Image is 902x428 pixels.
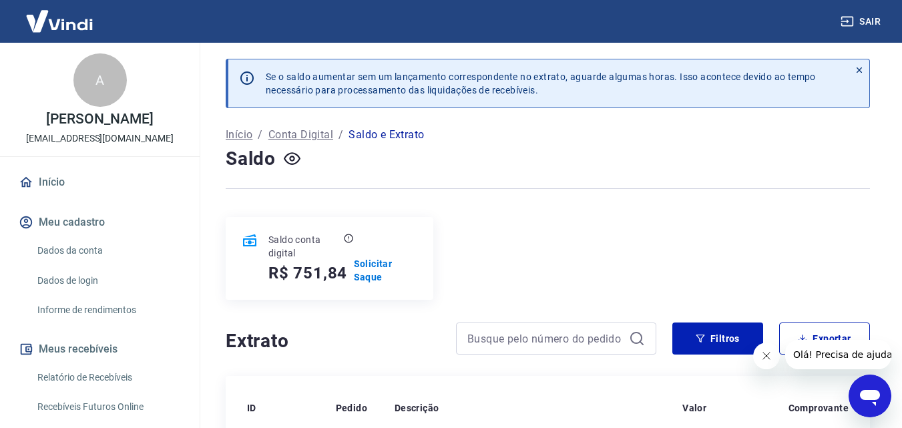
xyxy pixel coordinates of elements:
p: / [258,127,262,143]
p: / [339,127,343,143]
p: Pedido [336,401,367,415]
img: Vindi [16,1,103,41]
button: Sair [838,9,886,34]
p: Comprovante [788,401,849,415]
div: A [73,53,127,107]
h4: Saldo [226,146,276,172]
iframe: Mensagem da empresa [785,340,891,369]
a: Dados de login [32,267,184,294]
p: Saldo conta digital [268,233,341,260]
h5: R$ 751,84 [268,262,347,284]
a: Dados da conta [32,237,184,264]
button: Filtros [672,323,763,355]
a: Relatório de Recebíveis [32,364,184,391]
p: Saldo e Extrato [349,127,424,143]
p: [EMAIL_ADDRESS][DOMAIN_NAME] [26,132,174,146]
p: Valor [682,401,706,415]
iframe: Fechar mensagem [753,343,780,369]
span: Olá! Precisa de ajuda? [8,9,112,20]
p: ID [247,401,256,415]
p: Descrição [395,401,439,415]
iframe: Botão para abrir a janela de mensagens [849,375,891,417]
a: Recebíveis Futuros Online [32,393,184,421]
a: Início [226,127,252,143]
p: Se o saldo aumentar sem um lançamento correspondente no extrato, aguarde algumas horas. Isso acon... [266,70,816,97]
button: Meu cadastro [16,208,184,237]
a: Solicitar Saque [354,257,417,284]
p: [PERSON_NAME] [46,112,153,126]
button: Meus recebíveis [16,335,184,364]
a: Informe de rendimentos [32,296,184,324]
a: Início [16,168,184,197]
h4: Extrato [226,328,440,355]
a: Conta Digital [268,127,333,143]
button: Exportar [779,323,870,355]
input: Busque pelo número do pedido [467,329,624,349]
